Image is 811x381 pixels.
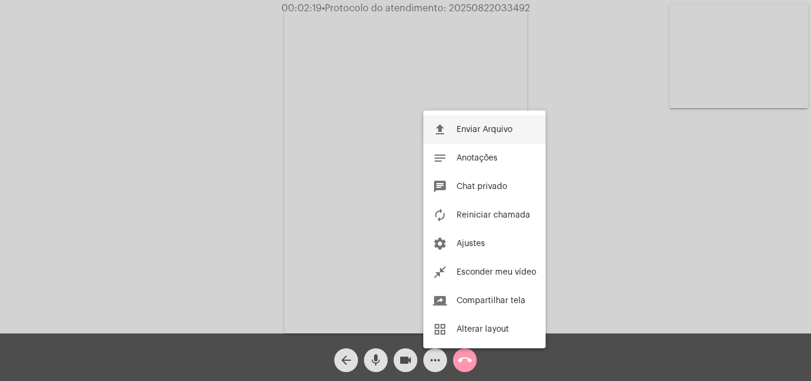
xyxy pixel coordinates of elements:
[457,182,507,191] span: Chat privado
[457,268,536,276] span: Esconder meu vídeo
[433,294,447,308] mat-icon: screen_share
[433,151,447,165] mat-icon: notes
[433,237,447,251] mat-icon: settings
[457,154,498,162] span: Anotações
[433,180,447,194] mat-icon: chat
[457,211,530,219] span: Reiniciar chamada
[433,265,447,279] mat-icon: close_fullscreen
[433,322,447,336] mat-icon: grid_view
[457,240,485,248] span: Ajustes
[433,208,447,222] mat-icon: autorenew
[457,325,509,333] span: Alterar layout
[433,122,447,137] mat-icon: file_upload
[457,297,525,305] span: Compartilhar tela
[457,125,512,134] span: Enviar Arquivo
